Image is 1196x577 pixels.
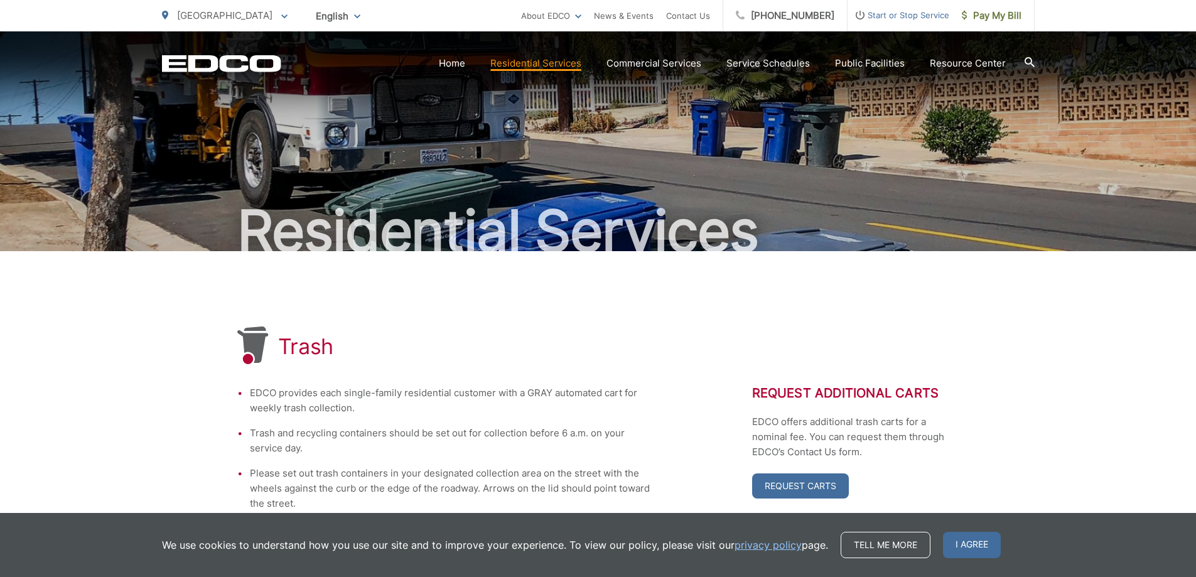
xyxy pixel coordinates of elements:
[752,386,959,401] h2: Request Additional Carts
[162,55,281,72] a: EDCD logo. Return to the homepage.
[735,537,802,553] a: privacy policy
[666,8,710,23] a: Contact Us
[943,532,1001,558] span: I agree
[726,56,810,71] a: Service Schedules
[306,5,370,27] span: English
[250,426,652,456] li: Trash and recycling containers should be set out for collection before 6 a.m. on your service day.
[521,8,581,23] a: About EDCO
[752,414,959,460] p: EDCO offers additional trash carts for a nominal fee. You can request them through EDCO’s Contact...
[594,8,654,23] a: News & Events
[841,532,930,558] a: Tell me more
[177,9,272,21] span: [GEOGRAPHIC_DATA]
[162,537,828,553] p: We use cookies to understand how you use our site and to improve your experience. To view our pol...
[835,56,905,71] a: Public Facilities
[250,386,652,416] li: EDCO provides each single-family residential customer with a GRAY automated cart for weekly trash...
[162,200,1035,262] h2: Residential Services
[250,466,652,511] li: Please set out trash containers in your designated collection area on the street with the wheels ...
[278,334,334,359] h1: Trash
[439,56,465,71] a: Home
[606,56,701,71] a: Commercial Services
[752,473,849,499] a: Request Carts
[962,8,1021,23] span: Pay My Bill
[930,56,1006,71] a: Resource Center
[490,56,581,71] a: Residential Services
